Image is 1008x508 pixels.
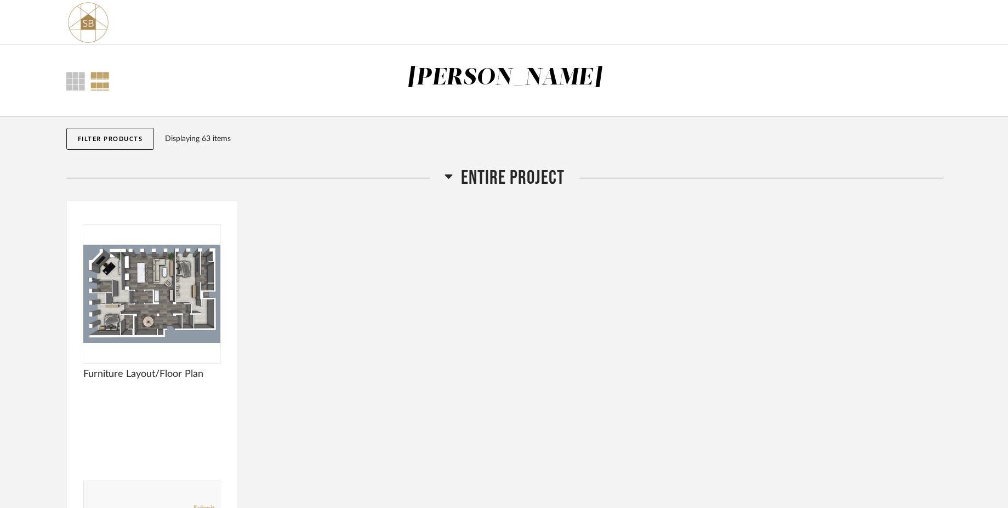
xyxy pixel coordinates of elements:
[83,368,220,380] span: Furniture Layout/Floor Plan
[407,66,602,89] div: [PERSON_NAME]
[165,133,938,145] div: Displaying 63 items
[461,166,565,190] span: Entire Project
[83,225,220,362] img: undefined
[66,128,155,150] button: Filter Products
[66,1,110,44] img: 02324877-c6fa-4261-b847-82fa1115e5a4.png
